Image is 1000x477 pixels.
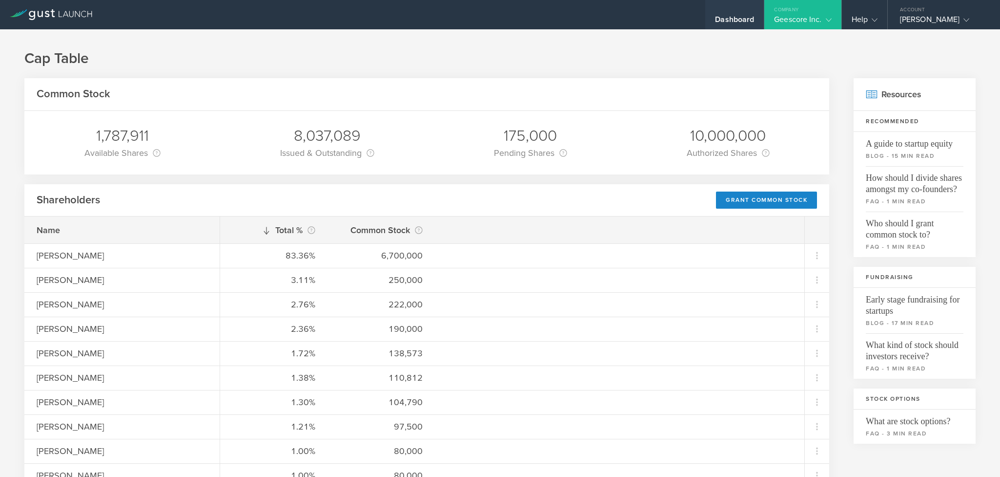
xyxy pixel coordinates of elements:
div: Help [852,15,878,29]
small: blog - 15 min read [866,152,963,160]
a: What are stock options?faq - 3 min read [854,410,976,444]
div: 6,700,000 [340,249,423,262]
div: Name [37,224,207,237]
h1: Cap Table [24,49,976,68]
a: A guide to startup equityblog - 15 min read [854,132,976,166]
div: 104,790 [340,396,423,409]
div: 97,500 [340,420,423,433]
div: Authorized Shares [687,146,770,160]
h2: Common Stock [37,87,110,101]
div: 1.00% [232,445,315,457]
small: faq - 3 min read [866,429,963,438]
div: 175,000 [494,126,567,146]
h3: Recommended [854,111,976,132]
div: 138,573 [340,347,423,360]
div: Grant Common Stock [716,192,817,209]
div: 110,812 [340,371,423,384]
span: A guide to startup equity [866,132,963,150]
h3: Fundraising [854,267,976,288]
h3: Stock Options [854,389,976,410]
small: blog - 17 min read [866,319,963,327]
small: faq - 1 min read [866,364,963,373]
div: Pending Shares [494,146,567,160]
div: 190,000 [340,323,423,335]
a: How should I divide shares amongst my co-founders?faq - 1 min read [854,166,976,212]
div: [PERSON_NAME] [37,371,207,384]
a: Early stage fundraising for startupsblog - 17 min read [854,288,976,333]
div: Available Shares [84,146,161,160]
a: Who should I grant common stock to?faq - 1 min read [854,212,976,257]
a: What kind of stock should investors receive?faq - 1 min read [854,333,976,379]
div: 10,000,000 [687,126,770,146]
h2: Shareholders [37,193,100,207]
div: 1,787,911 [84,126,161,146]
span: What are stock options? [866,410,963,427]
div: 80,000 [340,445,423,457]
iframe: Chat Widget [951,430,1000,477]
div: [PERSON_NAME] [37,298,207,311]
div: [PERSON_NAME] [37,323,207,335]
div: 83.36% [232,249,315,262]
div: 1.30% [232,396,315,409]
span: Early stage fundraising for startups [866,288,963,317]
div: 2.76% [232,298,315,311]
div: 2.36% [232,323,315,335]
div: [PERSON_NAME] [37,420,207,433]
div: [PERSON_NAME] [37,396,207,409]
div: Issued & Outstanding [280,146,374,160]
div: [PERSON_NAME] [37,445,207,457]
h2: Resources [854,78,976,111]
div: 8,037,089 [280,126,374,146]
div: Common Stock [340,223,423,237]
div: [PERSON_NAME] [37,347,207,360]
small: faq - 1 min read [866,197,963,206]
div: 1.21% [232,420,315,433]
div: 3.11% [232,274,315,286]
div: [PERSON_NAME] [37,249,207,262]
small: faq - 1 min read [866,242,963,251]
div: 1.72% [232,347,315,360]
span: What kind of stock should investors receive? [866,333,963,362]
div: 1.38% [232,371,315,384]
div: Geescore Inc. [774,15,831,29]
div: 222,000 [340,298,423,311]
div: 250,000 [340,274,423,286]
div: Dashboard [715,15,754,29]
span: Who should I grant common stock to? [866,212,963,240]
div: [PERSON_NAME] [37,274,207,286]
div: [PERSON_NAME] [900,15,983,29]
span: How should I divide shares amongst my co-founders? [866,166,963,195]
div: Total % [232,223,315,237]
